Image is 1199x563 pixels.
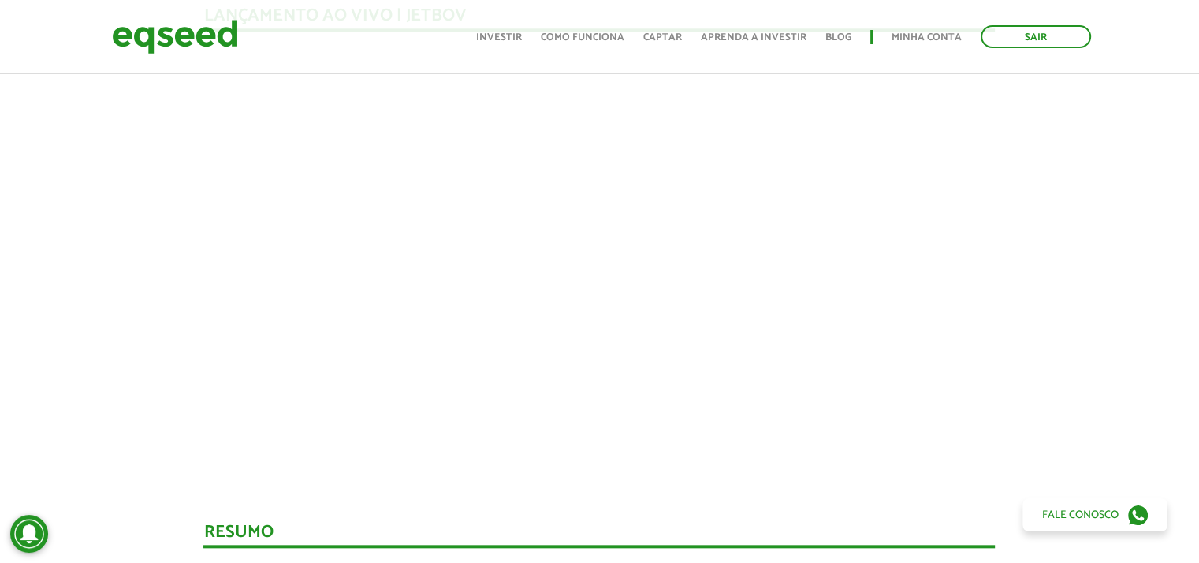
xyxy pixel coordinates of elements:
[1022,498,1167,531] a: Fale conosco
[203,524,995,548] div: Resumo
[701,32,806,43] a: Aprenda a investir
[112,16,238,58] img: EqSeed
[892,32,962,43] a: Minha conta
[643,32,682,43] a: Captar
[541,32,624,43] a: Como funciona
[476,32,522,43] a: Investir
[981,25,1091,48] a: Sair
[825,32,851,43] a: Blog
